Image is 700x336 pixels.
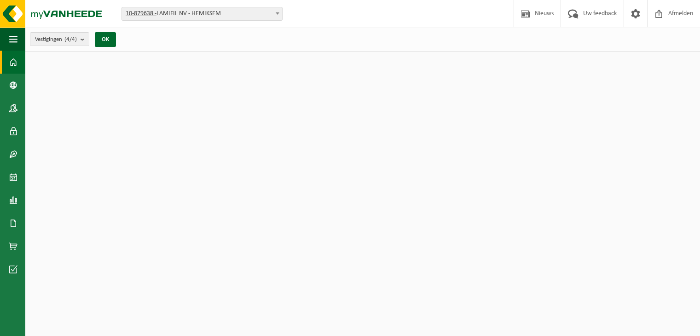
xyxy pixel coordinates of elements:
[121,7,283,21] span: 10-879638 - LAMIFIL NV - HEMIKSEM
[122,7,282,20] span: 10-879638 - LAMIFIL NV - HEMIKSEM
[5,316,154,336] iframe: chat widget
[126,10,156,17] tcxspan: Call 10-879638 - via 3CX
[30,32,89,46] button: Vestigingen(4/4)
[64,36,77,42] count: (4/4)
[35,33,77,46] span: Vestigingen
[95,32,116,47] button: OK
